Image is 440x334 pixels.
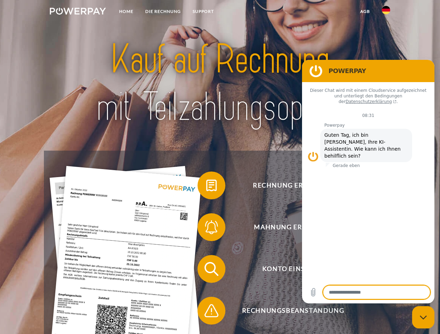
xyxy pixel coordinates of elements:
a: DIE RECHNUNG [139,5,187,18]
img: qb_search.svg [203,260,220,278]
span: Rechnungsbeanstandung [208,297,378,325]
a: agb [354,5,376,18]
iframe: Messaging-Fenster [302,60,434,303]
a: Home [113,5,139,18]
img: qb_warning.svg [203,302,220,319]
img: qb_bill.svg [203,177,220,194]
button: Mahnung erhalten? [198,213,379,241]
button: Rechnung erhalten? [198,172,379,199]
img: title-powerpay_de.svg [67,33,373,133]
button: Konto einsehen [198,255,379,283]
span: Mahnung erhalten? [208,213,378,241]
a: SUPPORT [187,5,220,18]
span: Konto einsehen [208,255,378,283]
img: de [382,6,390,14]
button: Rechnungsbeanstandung [198,297,379,325]
img: qb_bell.svg [203,218,220,236]
span: Rechnung erhalten? [208,172,378,199]
iframe: Schaltfläche zum Öffnen des Messaging-Fensters; Konversation läuft [412,306,434,328]
img: logo-powerpay-white.svg [50,8,106,15]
